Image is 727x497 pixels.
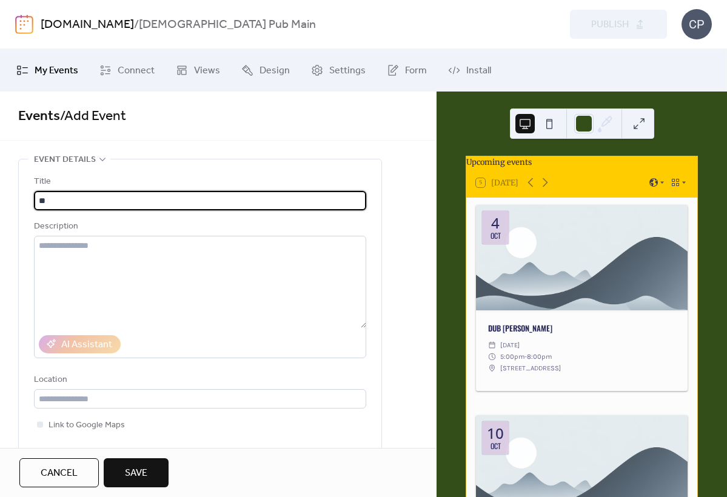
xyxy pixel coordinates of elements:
[487,426,504,441] div: 10
[466,156,697,168] div: Upcoming events
[378,54,436,87] a: Form
[41,466,78,481] span: Cancel
[488,351,496,362] div: ​
[488,339,496,351] div: ​
[125,466,147,481] span: Save
[35,64,78,78] span: My Events
[18,103,60,130] a: Events
[260,64,290,78] span: Design
[19,458,99,487] button: Cancel
[104,458,169,487] button: Save
[491,442,501,450] div: Oct
[232,54,299,87] a: Design
[476,322,688,334] div: DUB [PERSON_NAME]
[118,64,155,78] span: Connect
[167,54,229,87] a: Views
[527,351,552,362] span: 8:00pm
[466,64,491,78] span: Install
[41,13,134,36] a: [DOMAIN_NAME]
[491,232,501,239] div: Oct
[7,54,87,87] a: My Events
[500,339,520,351] span: [DATE]
[49,418,125,433] span: Link to Google Maps
[405,64,427,78] span: Form
[439,54,500,87] a: Install
[134,13,139,36] b: /
[34,219,364,234] div: Description
[34,373,364,387] div: Location
[500,362,561,374] span: [STREET_ADDRESS]
[488,362,496,374] div: ​
[500,351,524,362] span: 5:00pm
[524,351,527,362] span: -
[194,64,220,78] span: Views
[34,175,364,189] div: Title
[302,54,375,87] a: Settings
[139,13,316,36] b: [DEMOGRAPHIC_DATA] Pub Main
[34,153,96,167] span: Event details
[329,64,366,78] span: Settings
[90,54,164,87] a: Connect
[15,15,33,34] img: logo
[682,9,712,39] div: CP
[60,103,126,130] span: / Add Event
[491,216,500,230] div: 4
[34,447,131,461] div: Event color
